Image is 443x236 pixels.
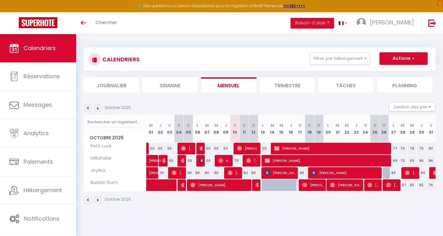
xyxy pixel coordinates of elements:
div: 50 [202,155,212,167]
abbr: M [214,122,218,128]
th: 10 [230,115,240,143]
abbr: L [393,122,394,128]
abbr: S [178,122,180,128]
p: Octobre 2025 [105,197,131,203]
span: [PERSON_NAME] [274,142,390,154]
span: [PERSON_NAME] [330,179,361,191]
button: Actions [379,52,428,65]
span: Joyeux [85,167,108,174]
span: Hd Hd [218,155,231,167]
abbr: D [187,122,190,128]
span: Octobre 2025 [84,133,146,142]
div: 89 [389,167,398,179]
abbr: V [364,122,367,128]
th: 29 [407,115,417,143]
th: 20 [323,115,333,143]
abbr: D [317,122,320,128]
span: Réservations [23,72,60,80]
span: Milkshake [85,155,113,162]
th: 18 [305,115,314,143]
abbr: M [270,122,274,128]
th: 13 [258,115,268,143]
div: 66 [417,155,426,167]
span: [PERSON_NAME] [367,179,380,191]
div: 80 [184,167,193,179]
li: Journalier [84,77,139,93]
img: Super Booking [19,17,57,28]
button: Filtrer par hébergement [310,52,370,65]
div: 77 [389,143,398,154]
th: 30 [417,115,426,143]
div: 65 [407,179,417,191]
span: [PERSON_NAME] [PERSON_NAME] [162,155,165,167]
th: 14 [268,115,277,143]
span: [PERSON_NAME][DEMOGRAPHIC_DATA] [199,155,203,167]
div: 89 [417,167,426,179]
a: [PERSON_NAME] [PERSON_NAME] [147,167,156,179]
div: 65 [417,179,426,191]
div: 55 [165,143,174,154]
abbr: D [252,122,255,128]
abbr: L [262,122,264,128]
button: Gestion des prix [389,102,435,111]
th: 05 [184,115,193,143]
a: Chercher [91,12,122,34]
div: 79 [398,143,408,154]
th: 23 [352,115,361,143]
abbr: V [430,122,432,128]
th: 25 [370,115,379,143]
div: 86 [296,167,305,179]
button: Besoin d'aide ? [291,18,334,28]
a: ... [PERSON_NAME] [352,12,422,34]
div: 50 [156,143,165,154]
span: [PERSON_NAME] & [PERSON_NAME] [172,167,184,179]
li: Mensuel [201,77,256,93]
span: [PERSON_NAME] [228,167,240,179]
th: 03 [165,115,174,143]
div: 86 [426,155,435,167]
th: 15 [277,115,286,143]
th: 16 [286,115,296,143]
span: [PERSON_NAME] [312,167,380,179]
p: Octobre 2025 [105,105,131,111]
th: 07 [202,115,212,143]
span: Paiements [23,158,53,166]
th: 24 [361,115,370,143]
abbr: M [345,122,349,128]
span: [PERSON_NAME] [255,179,259,191]
div: 70 [398,155,408,167]
a: >>> ICI <<<< [283,3,305,8]
div: 90 [426,143,435,154]
div: 50 [221,143,230,154]
th: 21 [333,115,342,143]
abbr: S [308,122,311,128]
span: [PERSON_NAME] [405,167,417,179]
span: [PERSON_NAME] [181,142,193,154]
div: 50 [184,155,193,167]
th: 22 [342,115,352,143]
span: [PERSON_NAME] [386,179,399,191]
th: 02 [156,115,165,143]
th: 12 [249,115,258,143]
span: Notifications [24,215,59,223]
div: 76 [426,179,435,191]
li: Planning [377,77,432,93]
abbr: J [290,122,292,128]
abbr: M [401,122,404,128]
span: [PERSON_NAME] [181,179,184,191]
abbr: J [159,122,162,128]
a: [PERSON_NAME] [147,155,156,167]
th: 09 [221,115,230,143]
span: [PERSON_NAME] [246,155,259,167]
th: 11 [240,115,249,143]
div: 67 [398,179,408,191]
span: [PERSON_NAME] [149,151,163,163]
span: Chercher [95,19,117,26]
span: Calendriers [23,44,56,52]
abbr: L [197,122,198,128]
span: [PERSON_NAME] [199,142,203,154]
span: [PERSON_NAME] [237,142,259,154]
div: 50 [147,143,156,154]
h3: CALENDRIERS [101,52,140,66]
